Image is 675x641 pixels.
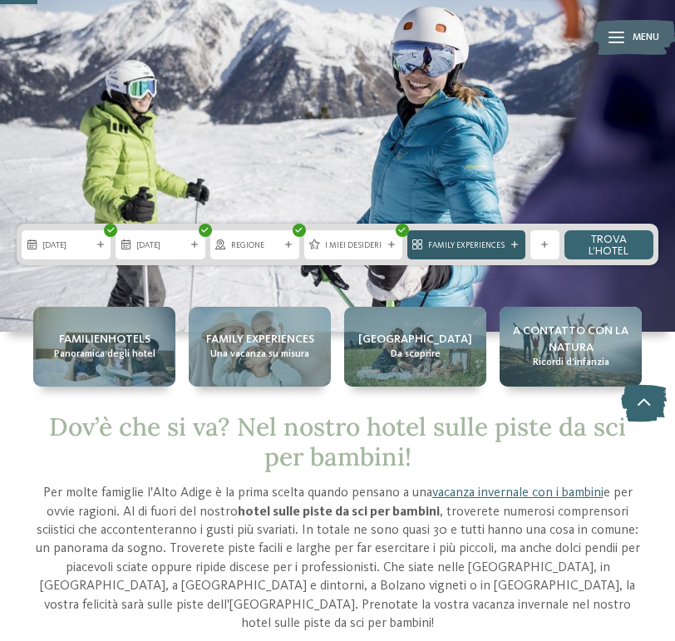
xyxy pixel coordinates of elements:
[33,484,642,633] p: Per molte famiglie l'Alto Adige è la prima scelta quando pensano a una e per ovvie ragioni. Al di...
[33,307,175,387] a: Hotel sulle piste da sci per bambini: divertimento senza confini Familienhotels Panoramica degli ...
[391,348,441,362] span: Da scoprire
[592,17,675,58] img: Familienhotels Südtirol
[432,486,604,500] a: vacanza invernale con i bambini
[54,348,155,362] span: Panoramica degli hotel
[633,31,659,45] span: Menu
[59,332,150,348] span: Familienhotels
[136,239,184,251] span: [DATE]
[504,323,638,356] span: A contatto con la natura
[428,239,505,251] span: Family Experiences
[42,239,90,251] span: [DATE]
[358,332,472,348] span: [GEOGRAPHIC_DATA]
[533,356,609,370] span: Ricordi d’infanzia
[206,332,314,348] span: Family experiences
[238,505,440,519] strong: hotel sulle piste da sci per bambini
[49,411,626,472] span: Dov’è che si va? Nel nostro hotel sulle piste da sci per bambini!
[231,239,278,251] span: Regione
[210,348,309,362] span: Una vacanza su misura
[189,307,331,387] a: Hotel sulle piste da sci per bambini: divertimento senza confini Family experiences Una vacanza s...
[325,239,382,251] span: I miei desideri
[344,307,486,387] a: Hotel sulle piste da sci per bambini: divertimento senza confini [GEOGRAPHIC_DATA] Da scoprire
[500,307,642,387] a: Hotel sulle piste da sci per bambini: divertimento senza confini A contatto con la natura Ricordi...
[564,230,653,259] a: trova l’hotel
